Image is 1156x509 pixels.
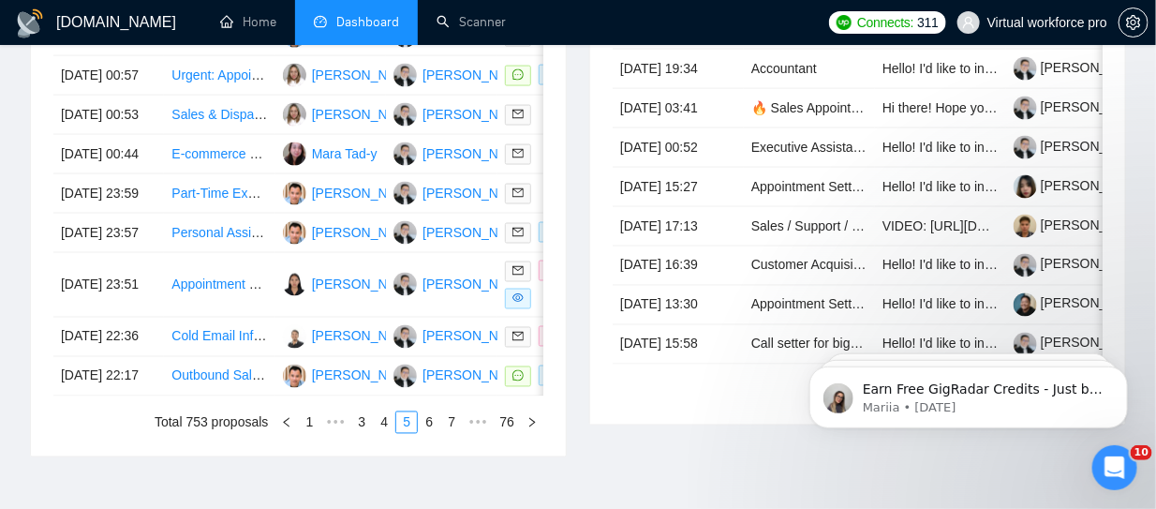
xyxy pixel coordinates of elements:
li: 3 [350,412,373,434]
td: [DATE] 15:27 [613,168,744,207]
span: mail [512,265,524,277]
button: setting [1119,7,1149,37]
img: J [283,221,306,245]
a: Appointment Setter for Cold Outreach in Social Media [751,179,1063,194]
span: Connects: [857,12,913,33]
a: 5 [396,412,417,433]
span: 10 [1131,445,1152,460]
div: [PERSON_NAME] [PERSON_NAME] [422,366,642,386]
a: Cold Email Infrastructure Setup and Appointment Booking [171,329,507,344]
td: [DATE] 16:39 [613,247,744,286]
span: mail [512,227,524,238]
a: LB[PERSON_NAME] [PERSON_NAME] [393,328,642,343]
li: 7 [440,412,463,434]
span: ••• [463,412,493,434]
a: Urgent: Appointment Setter for 4-Day Blitz - $8/hr + $8/held demo + $40/sale - Start Trial [DATE] [171,67,729,82]
td: [DATE] 22:36 [53,318,164,357]
td: [DATE] 23:59 [53,174,164,214]
a: 4 [374,412,394,433]
span: left [281,417,292,428]
li: Total 753 proposals [155,412,268,434]
a: LB[PERSON_NAME] [PERSON_NAME] [393,67,642,82]
li: Previous Page [275,412,298,434]
div: [PERSON_NAME] [312,326,420,347]
img: LB [393,103,417,127]
span: setting [1119,15,1148,30]
a: 6 [419,412,439,433]
img: J [283,365,306,388]
td: [DATE] 00:52 [613,128,744,168]
td: [DATE] 23:57 [53,214,164,253]
li: Next Page [521,412,543,434]
span: mail [512,187,524,199]
span: dashboard [314,15,327,28]
img: CN [283,325,306,349]
span: 311 [917,12,938,33]
a: MTMara Tad-y [283,145,378,160]
img: LB [393,182,417,205]
td: [DATE] 22:17 [53,357,164,397]
a: J[PERSON_NAME] [283,367,420,382]
img: LB [393,142,417,166]
td: [DATE] 17:13 [613,207,744,247]
li: 1 [298,412,320,434]
p: Message from Mariia, sent 7w ago [82,72,323,89]
a: Executive Assistant, HR and Accountant [751,140,985,155]
a: Personal Assistant Needed [171,225,329,240]
img: c1AyKq6JICviXaEpkmdqJS9d0fu8cPtAjDADDsaqrL33dmlxerbgAEFrRdAYEnyeyq [1014,136,1037,159]
a: LB[PERSON_NAME] [PERSON_NAME] [393,106,642,121]
a: LB[PERSON_NAME] [PERSON_NAME] [393,367,642,382]
img: LB [393,64,417,87]
a: [PERSON_NAME] [1014,217,1149,232]
td: [DATE] 23:51 [53,253,164,318]
div: [PERSON_NAME] [PERSON_NAME] [422,183,642,203]
td: Urgent: Appointment Setter for 4-Day Blitz - $8/hr + $8/held demo + $40/sale - Start Trial Today [164,56,274,96]
a: AE[PERSON_NAME] [283,276,420,291]
a: Call setter for big-ticket B2B Sales [751,337,950,352]
td: Sales / Support / VA / Executive Assistant [744,207,875,247]
img: upwork-logo.png [837,15,852,30]
img: c1AyKq6JICviXaEpkmdqJS9d0fu8cPtAjDADDsaqrL33dmlxerbgAEFrRdAYEnyeyq [1014,57,1037,81]
a: CN[PERSON_NAME] [283,328,420,343]
button: left [275,412,298,434]
a: [PERSON_NAME] [1014,296,1149,311]
span: right [526,417,538,428]
a: Outbound Sales Caller for Staffing Agencies ([GEOGRAPHIC_DATA] Market) [171,368,620,383]
li: 5 [395,412,418,434]
a: 1 [299,412,319,433]
td: Outbound Sales Caller for Staffing Agencies (Canada Market) [164,357,274,397]
div: [PERSON_NAME] [312,183,420,203]
a: Sales & Dispatch Coordinator (Holiday Christmas Season) [171,107,511,122]
td: Executive Assistant, HR and Accountant [744,128,875,168]
a: homeHome [220,14,276,30]
span: user [962,16,975,29]
span: message [512,69,524,81]
td: [DATE] 15:58 [613,325,744,365]
li: 6 [418,412,440,434]
span: mail [512,148,524,159]
td: [DATE] 13:30 [613,286,744,325]
span: mail [512,331,524,342]
a: CR[PERSON_NAME] [PERSON_NAME] [283,67,531,82]
td: Appointment Setter for SEO Company (Cold Calling) (Lead List Provided) [164,253,274,318]
td: [DATE] 19:34 [613,50,744,89]
td: Sales & Dispatch Coordinator (Holiday Christmas Season) [164,96,274,135]
div: Mara Tad-y [312,143,378,164]
a: LB[PERSON_NAME] [PERSON_NAME] [393,276,642,291]
div: [PERSON_NAME] [PERSON_NAME] [422,65,642,85]
iframe: Intercom notifications message [781,327,1156,458]
a: setting [1119,15,1149,30]
img: c1HCu36NcbSJd1fX8g7XHDrkjI8HGR-D5NWmvH1R9sMY2_4t1U9kllYFYzqCjrcYo0 [1014,215,1037,238]
a: LB[PERSON_NAME] [PERSON_NAME] [393,224,642,239]
a: Part-Time Executive Assistant [171,186,345,201]
img: LB [393,273,417,296]
li: Next 5 Pages [463,412,493,434]
a: LB[PERSON_NAME] [PERSON_NAME] [393,185,642,200]
td: Accountant [744,50,875,89]
div: [PERSON_NAME] [PERSON_NAME] [312,65,531,85]
td: 🔥 Sales Appointment Setter – Book Qualified Calls & Manage our Pipeline on GoHighLevel (GHL) [744,89,875,128]
a: searchScanner [437,14,506,30]
a: 76 [494,412,520,433]
span: Dashboard [336,14,399,30]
